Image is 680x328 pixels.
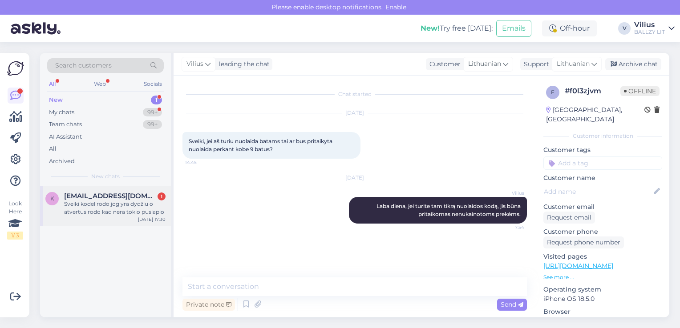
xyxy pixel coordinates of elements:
[543,145,662,155] p: Customer tags
[182,109,527,117] div: [DATE]
[92,78,108,90] div: Web
[421,23,493,34] div: Try free [DATE]:
[7,200,23,240] div: Look Here
[501,300,523,308] span: Send
[182,90,527,98] div: Chat started
[620,86,660,96] span: Offline
[605,58,661,70] div: Archive chat
[47,78,57,90] div: All
[49,120,82,129] div: Team chats
[634,21,665,28] div: Vilius
[49,144,57,153] div: All
[557,59,590,69] span: Lithuanian
[543,252,662,261] p: Visited pages
[49,108,74,117] div: My chats
[215,60,270,69] div: leading the chat
[634,21,675,36] a: ViliusBALLZY LIT
[64,192,157,200] span: kristinagirulytee@gmail.com
[543,132,662,140] div: Customer information
[551,89,555,96] span: f
[543,227,662,236] p: Customer phone
[546,105,644,124] div: [GEOGRAPHIC_DATA], [GEOGRAPHIC_DATA]
[543,273,662,281] p: See more ...
[49,132,82,141] div: AI Assistant
[182,299,235,311] div: Private note
[634,28,665,36] div: BALLZY LIT
[7,60,24,77] img: Askly Logo
[151,96,162,104] div: 1
[189,138,334,152] span: Sveiki, jei aš turiu nuolaida batams tai ar bus pritaikyta nuolaida perkant kobe 9 batus?
[618,22,631,35] div: V
[138,216,166,223] div: [DATE] 17:30
[543,156,662,170] input: Add a tag
[49,96,63,104] div: New
[543,202,662,212] p: Customer email
[544,187,652,196] input: Add name
[186,59,203,69] span: Vilius
[491,224,524,231] span: 7:54
[468,59,501,69] span: Lithuanian
[143,120,162,129] div: 99+
[143,108,162,117] div: 99+
[182,174,527,182] div: [DATE]
[543,262,613,270] a: [URL][DOMAIN_NAME]
[185,159,219,166] span: 14:45
[55,61,112,70] span: Search customers
[543,212,595,224] div: Request email
[520,60,549,69] div: Support
[158,192,166,200] div: 1
[496,20,531,37] button: Emails
[542,20,597,36] div: Off-hour
[543,285,662,294] p: Operating system
[543,294,662,304] p: iPhone OS 18.5.0
[426,60,461,69] div: Customer
[543,236,624,248] div: Request phone number
[142,78,164,90] div: Socials
[543,316,662,326] p: Safari 381.1.792835455
[64,200,166,216] div: Sveiki kodel rodo jog yra dydžiu o atvertus rodo kad nera tokio puslapio
[543,307,662,316] p: Browser
[565,86,620,96] div: # f0l3zjvm
[383,3,409,11] span: Enable
[50,195,54,202] span: k
[376,203,522,217] span: Laba diena, jei turite tam tikrą nuolaidos kodą, jis būna pritaikomas nenukainotoms prekėms.
[543,173,662,183] p: Customer name
[491,190,524,196] span: Vilius
[49,157,75,166] div: Archived
[7,232,23,240] div: 1 / 3
[91,172,120,180] span: New chats
[421,24,440,32] b: New!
